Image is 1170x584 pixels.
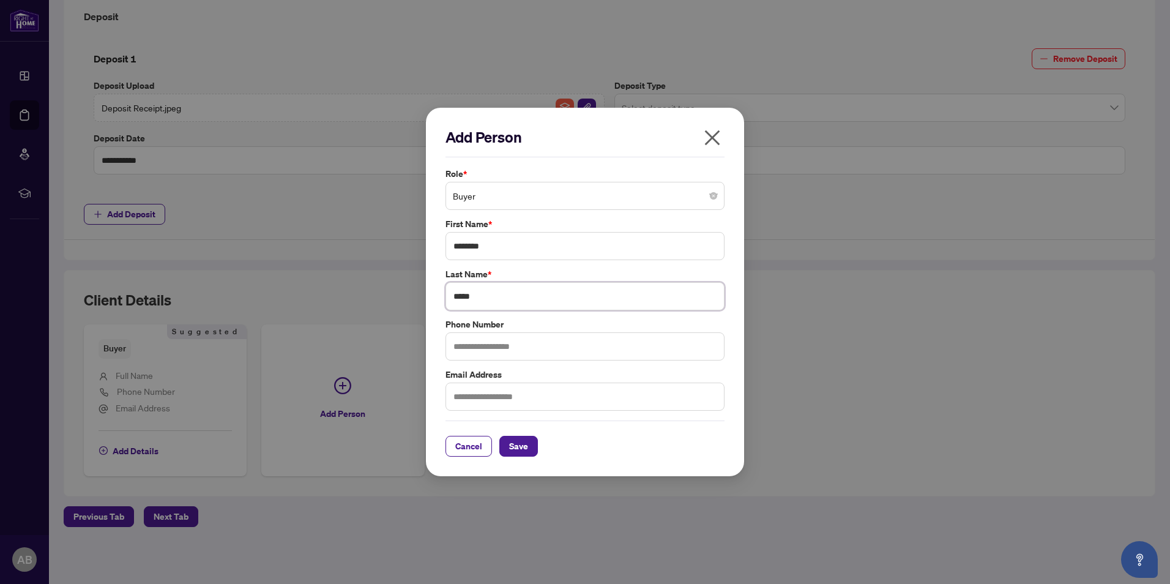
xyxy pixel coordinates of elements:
h2: Add Person [445,127,725,147]
label: Role [445,167,725,181]
span: Buyer [453,184,717,208]
span: Cancel [455,436,482,456]
label: Email Address [445,368,725,381]
label: Phone Number [445,318,725,331]
label: First Name [445,217,725,231]
label: Last Name [445,268,725,281]
span: Save [509,436,528,456]
span: close [702,128,722,148]
button: Open asap [1121,541,1158,578]
button: Save [499,436,538,457]
button: Cancel [445,436,492,457]
span: close-circle [710,192,717,200]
